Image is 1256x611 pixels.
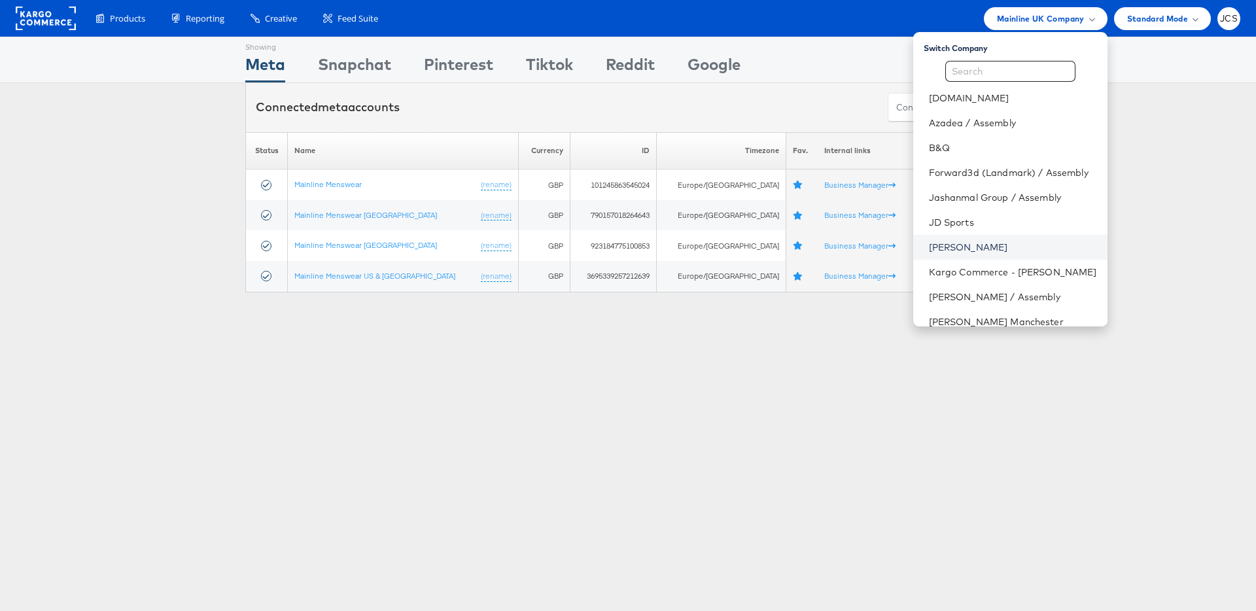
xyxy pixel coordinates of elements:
button: ConnectmetaAccounts [888,93,1000,122]
td: GBP [519,200,570,231]
a: Jashanmal Group / Assembly [929,191,1097,204]
span: Products [110,12,145,25]
div: Snapchat [318,53,391,82]
a: (rename) [481,271,512,282]
th: Timezone [656,132,786,169]
a: Forward3d (Landmark) / Assembly [929,166,1097,179]
span: Feed Suite [338,12,378,25]
a: Mainline Menswear [294,179,362,189]
a: B&Q [929,141,1097,154]
a: [PERSON_NAME] / Assembly [929,290,1097,304]
a: Mainline Menswear US & [GEOGRAPHIC_DATA] [294,271,455,281]
td: Europe/[GEOGRAPHIC_DATA] [656,261,786,292]
td: Europe/[GEOGRAPHIC_DATA] [656,200,786,231]
a: Business Manager [824,271,896,281]
a: Business Manager [824,210,896,220]
th: Currency [519,132,570,169]
a: [DOMAIN_NAME] [929,92,1097,105]
a: [PERSON_NAME] [929,241,1097,254]
span: Standard Mode [1127,12,1188,26]
td: GBP [519,169,570,200]
span: Mainline UK Company [997,12,1085,26]
div: Meta [245,53,285,82]
a: Kargo Commerce - [PERSON_NAME] [929,266,1097,279]
td: Europe/[GEOGRAPHIC_DATA] [656,169,786,200]
td: Europe/[GEOGRAPHIC_DATA] [656,230,786,261]
span: Creative [265,12,297,25]
th: Status [246,132,288,169]
td: 3695339257212639 [570,261,657,292]
a: JD Sports [929,216,1097,229]
th: ID [570,132,657,169]
div: Google [688,53,741,82]
div: Reddit [606,53,655,82]
span: JCS [1220,14,1238,23]
td: GBP [519,230,570,261]
a: (rename) [481,179,512,190]
div: Connected accounts [256,99,400,116]
a: [PERSON_NAME] Manchester [929,315,1097,328]
a: Azadea / Assembly [929,116,1097,130]
div: Pinterest [424,53,493,82]
a: Mainline Menswear [GEOGRAPHIC_DATA] [294,240,437,250]
div: Tiktok [526,53,573,82]
a: (rename) [481,240,512,251]
a: Business Manager [824,241,896,251]
span: meta [318,99,348,114]
div: Showing [245,37,285,53]
td: 101245863545024 [570,169,657,200]
span: Reporting [186,12,224,25]
a: (rename) [481,210,512,221]
td: 923184775100853 [570,230,657,261]
a: Business Manager [824,180,896,190]
input: Search [945,61,1075,82]
td: 790157018264643 [570,200,657,231]
div: Switch Company [924,37,1108,54]
td: GBP [519,261,570,292]
a: Mainline Menswear [GEOGRAPHIC_DATA] [294,210,437,220]
th: Name [288,132,519,169]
